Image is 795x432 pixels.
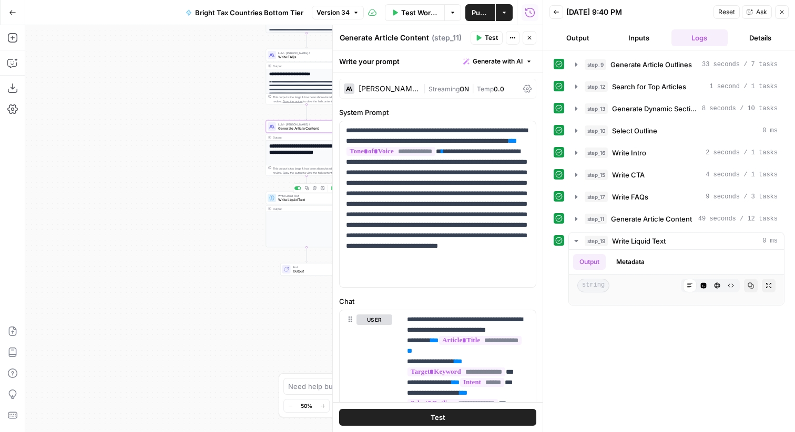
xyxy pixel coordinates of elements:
span: 2 seconds / 1 tasks [706,148,778,157]
g: Edge from step_19 to end [306,247,308,262]
span: 8 seconds / 10 tasks [702,104,778,113]
span: Temp [477,85,494,93]
g: Edge from step_17 to step_11 [306,104,308,120]
div: [PERSON_NAME] 4 [359,85,419,92]
span: Write Liquid Text [278,197,332,203]
span: step_19 [585,236,608,246]
span: Generate with AI [473,57,523,66]
span: ON [460,85,469,93]
span: step_13 [585,103,608,114]
span: 4 seconds / 1 tasks [706,170,778,180]
span: Publish [472,7,489,18]
span: Streaming [429,85,460,93]
span: Generate Dynamic Sections [612,103,698,114]
button: user [356,314,392,325]
span: 1 second / 1 tasks [709,82,778,91]
span: Generate Article Outlines [610,59,692,70]
label: System Prompt [339,107,536,118]
button: Bright Tax Countries Bottom Tier [179,4,310,21]
div: Output [273,64,339,68]
span: Write FAQs [612,192,648,202]
button: 0 ms [569,122,784,139]
span: LLM · [PERSON_NAME] 4 [278,122,332,127]
button: 0 ms [569,233,784,249]
div: 0 ms [569,250,784,305]
div: Write Liquid TextWrite Liquid TextStep 19TestOutput [266,192,348,247]
span: Copy the output [283,100,303,103]
g: Edge from step_15 to step_17 [306,33,308,48]
button: Output [549,29,606,46]
button: Generate with AI [459,55,536,68]
span: step_16 [585,147,608,158]
button: Logs [671,29,728,46]
button: 2 seconds / 1 tasks [569,144,784,161]
span: Ask [756,7,767,17]
span: 0 ms [762,236,778,246]
button: 33 seconds / 7 tasks [569,56,784,73]
span: Bright Tax Countries Bottom Tier [195,7,303,18]
div: Output [273,207,339,211]
span: 49 seconds / 12 tasks [698,214,778,224]
span: Write CTA [612,170,645,180]
span: ( step_11 ) [432,33,462,43]
span: 0 ms [762,126,778,135]
button: Publish [465,4,495,21]
span: Test [485,33,498,43]
button: Test Workflow [385,4,445,21]
button: 4 seconds / 1 tasks [569,166,784,183]
span: Write Liquid Text [612,236,666,246]
button: 8 seconds / 10 tasks [569,100,784,117]
button: Reset [714,5,740,19]
div: Output [273,135,339,140]
button: Metadata [610,254,651,270]
span: LLM · [PERSON_NAME] 4 [278,51,332,55]
button: 9 seconds / 3 tasks [569,188,784,205]
span: step_17 [585,192,608,202]
span: 33 seconds / 7 tasks [702,60,778,69]
span: Generate Article Content [278,126,332,131]
g: Edge from step_11 to step_19 [306,176,308,191]
span: step_10 [585,125,608,136]
span: 9 seconds / 3 tasks [706,192,778,202]
span: End [293,265,329,269]
label: Chat [339,296,536,307]
span: Test Workflow [401,7,439,18]
button: Version 34 [312,6,364,19]
span: Version 34 [317,8,350,17]
span: 50% [301,402,312,410]
button: Ask [742,5,772,19]
span: Output [293,269,329,274]
span: step_12 [585,81,608,92]
button: 1 second / 1 tasks [569,78,784,95]
span: string [577,279,609,292]
span: Test [431,412,445,423]
button: Inputs [610,29,667,46]
button: 49 seconds / 12 tasks [569,210,784,227]
div: EndOutput [266,263,348,276]
button: Output [573,254,606,270]
textarea: Generate Article Content [340,33,429,43]
span: Write Liquid Text [278,194,332,198]
button: Test [471,31,503,45]
div: Write your prompt [333,50,543,72]
span: 0.0 [494,85,504,93]
span: | [469,83,477,93]
span: Search for Top Articles [612,81,686,92]
span: Generate Article Content [611,214,692,224]
span: | [423,83,429,93]
span: Write Intro [612,147,646,158]
span: step_15 [585,170,608,180]
div: This output is too large & has been abbreviated for review. to view the full content. [273,95,345,103]
button: Details [732,29,789,46]
span: Write FAQs [278,55,332,60]
span: step_11 [585,214,607,224]
button: Test [339,409,536,426]
span: Select Outline [612,125,657,136]
span: Reset [718,7,735,17]
span: step_9 [585,59,606,70]
span: Copy the output [283,171,303,174]
div: This output is too large & has been abbreviated for review. to view the full content. [273,166,345,175]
